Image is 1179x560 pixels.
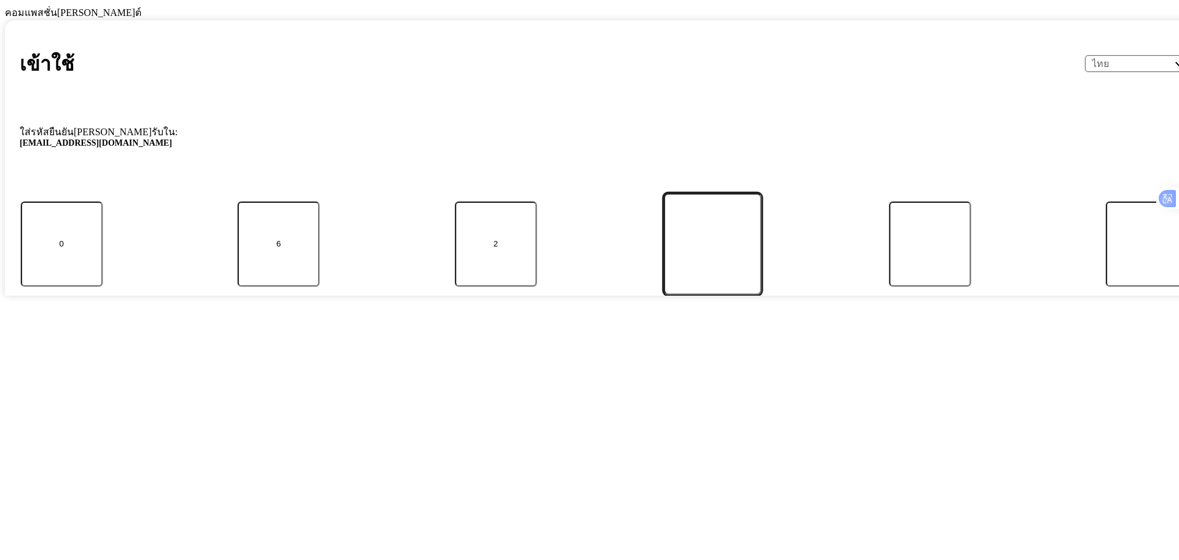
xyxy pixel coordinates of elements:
[20,48,74,79] h1: เข้าใช้
[889,202,971,286] input: รหัส
[664,193,762,294] input: รหัส
[238,202,319,286] input: รหัส
[455,202,537,286] input: รหัส
[5,5,1174,20] div: คอมแพสชั่น[PERSON_NAME]ต์
[21,202,103,286] input: รหัส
